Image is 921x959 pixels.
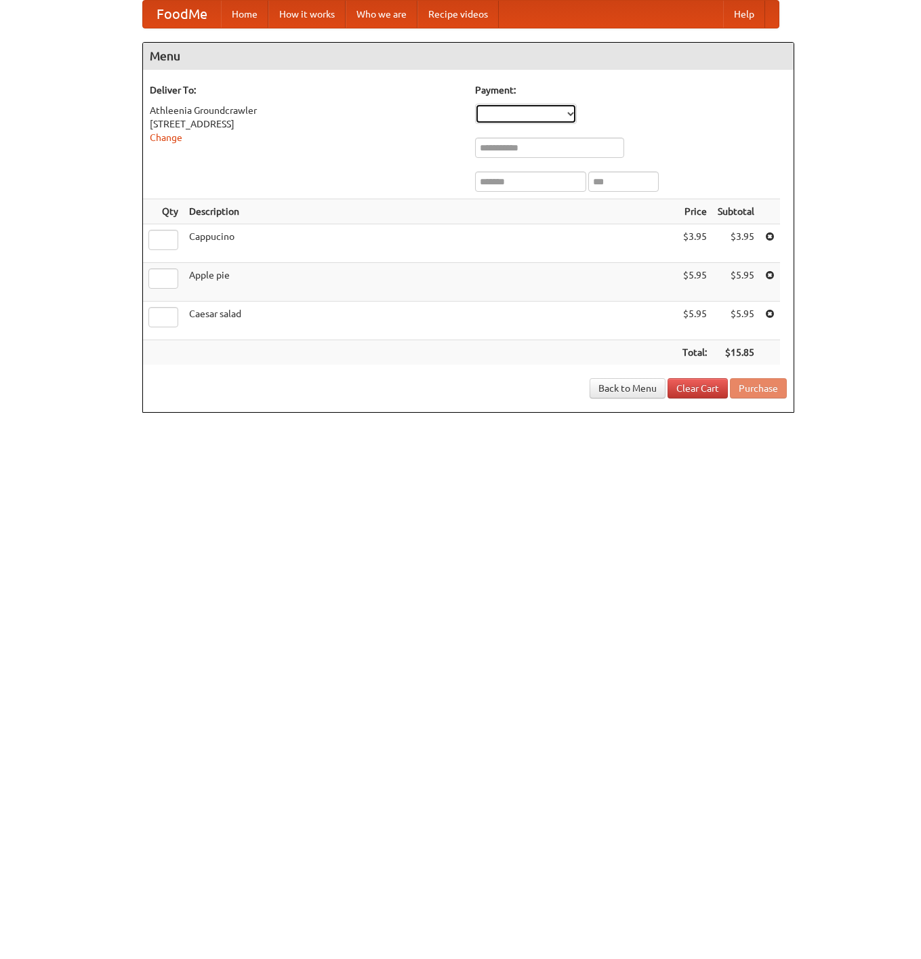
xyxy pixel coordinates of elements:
th: Subtotal [712,199,760,224]
td: $5.95 [712,263,760,302]
a: Recipe videos [417,1,499,28]
h5: Payment: [475,83,787,97]
a: Back to Menu [590,378,666,399]
a: Clear Cart [668,378,728,399]
td: Apple pie [184,263,677,302]
a: Change [150,132,182,143]
td: Caesar salad [184,302,677,340]
th: Price [677,199,712,224]
th: Qty [143,199,184,224]
button: Purchase [730,378,787,399]
h5: Deliver To: [150,83,462,97]
div: [STREET_ADDRESS] [150,117,462,131]
td: $3.95 [677,224,712,263]
td: $5.95 [677,263,712,302]
a: FoodMe [143,1,221,28]
div: Athleenia Groundcrawler [150,104,462,117]
th: Total: [677,340,712,365]
td: Cappucino [184,224,677,263]
a: Who we are [346,1,417,28]
td: $5.95 [712,302,760,340]
th: $15.85 [712,340,760,365]
h4: Menu [143,43,794,70]
th: Description [184,199,677,224]
a: Help [723,1,765,28]
a: Home [221,1,268,28]
td: $3.95 [712,224,760,263]
td: $5.95 [677,302,712,340]
a: How it works [268,1,346,28]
